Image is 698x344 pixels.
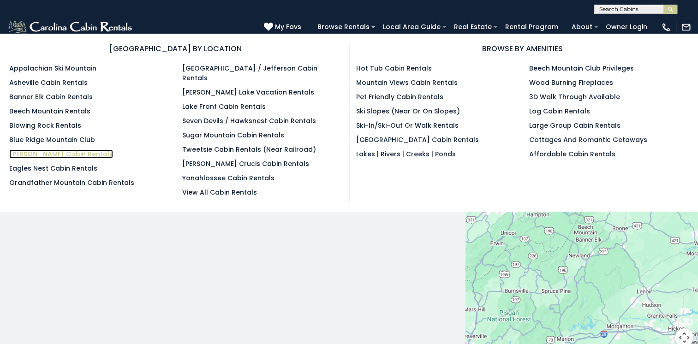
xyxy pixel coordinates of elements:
[661,22,671,32] img: phone-regular-white.png
[529,64,634,73] a: Beech Mountain Club Privileges
[182,102,266,111] a: Lake Front Cabin Rentals
[529,149,615,159] a: Affordable Cabin Rentals
[313,20,374,34] a: Browse Rentals
[264,22,304,32] a: My Favs
[356,78,458,87] a: Mountain Views Cabin Rentals
[9,107,90,116] a: Beech Mountain Rentals
[182,173,274,183] a: Yonahlossee Cabin Rentals
[9,92,93,101] a: Banner Elk Cabin Rentals
[7,18,135,36] img: White-1-2.png
[182,116,316,125] a: Seven Devils / Hawksnest Cabin Rentals
[356,149,456,159] a: Lakes | Rivers | Creeks | Ponds
[529,121,620,130] a: Large Group Cabin Rentals
[9,64,96,73] a: Appalachian Ski Mountain
[275,22,301,32] span: My Favs
[9,43,342,54] h3: [GEOGRAPHIC_DATA] BY LOCATION
[601,20,652,34] a: Owner Login
[182,88,314,97] a: [PERSON_NAME] Lake Vacation Rentals
[9,164,97,173] a: Eagles Nest Cabin Rentals
[378,20,445,34] a: Local Area Guide
[182,145,316,154] a: Tweetsie Cabin Rentals (Near Railroad)
[449,20,496,34] a: Real Estate
[9,78,88,87] a: Asheville Cabin Rentals
[529,107,590,116] a: Log Cabin Rentals
[182,159,309,168] a: [PERSON_NAME] Crucis Cabin Rentals
[356,64,432,73] a: Hot Tub Cabin Rentals
[182,130,284,140] a: Sugar Mountain Cabin Rentals
[9,121,81,130] a: Blowing Rock Rentals
[567,20,597,34] a: About
[529,92,620,101] a: 3D Walk Through Available
[9,149,113,159] a: [PERSON_NAME] Cabin Rentals
[529,135,647,144] a: Cottages and Romantic Getaways
[356,107,460,116] a: Ski Slopes (Near or On Slopes)
[356,135,479,144] a: [GEOGRAPHIC_DATA] Cabin Rentals
[501,20,563,34] a: Rental Program
[9,178,134,187] a: Grandfather Mountain Cabin Rentals
[356,121,459,130] a: Ski-in/Ski-Out or Walk Rentals
[529,78,613,87] a: Wood Burning Fireplaces
[9,135,95,144] a: Blue Ridge Mountain Club
[182,188,257,197] a: View All Cabin Rentals
[681,22,691,32] img: mail-regular-white.png
[356,92,443,101] a: Pet Friendly Cabin Rentals
[182,64,317,83] a: [GEOGRAPHIC_DATA] / Jefferson Cabin Rentals
[356,43,689,54] h3: BROWSE BY AMENITIES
